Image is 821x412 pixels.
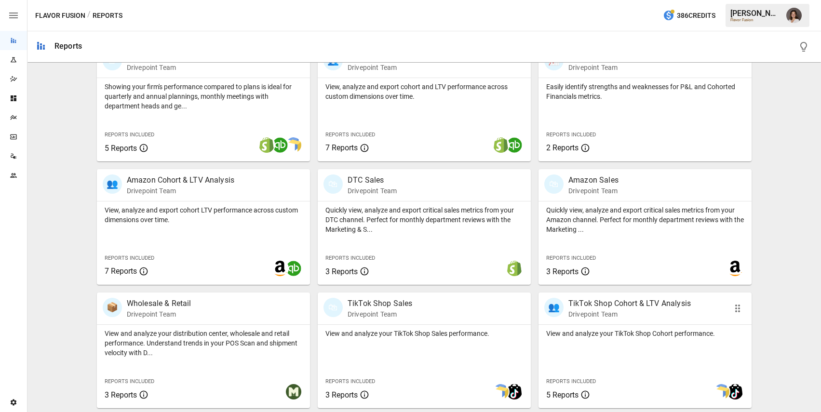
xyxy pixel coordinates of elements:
[105,378,154,385] span: Reports Included
[568,309,691,319] p: Drivepoint Team
[105,255,154,261] span: Reports Included
[325,205,523,234] p: Quickly view, analyze and export critical sales metrics from your DTC channel. Perfect for monthl...
[568,298,691,309] p: TikTok Shop Cohort & LTV Analysis
[493,384,509,399] img: smart model
[546,132,596,138] span: Reports Included
[325,132,375,138] span: Reports Included
[546,329,744,338] p: View and analyze your TikTok Shop Cohort performance.
[286,137,301,153] img: smart model
[325,378,375,385] span: Reports Included
[286,261,301,276] img: quickbooks
[568,63,618,72] p: Drivepoint Team
[127,298,191,309] p: Wholesale & Retail
[286,384,301,399] img: muffindata
[272,261,288,276] img: amazon
[105,132,154,138] span: Reports Included
[325,255,375,261] span: Reports Included
[730,9,781,18] div: [PERSON_NAME]
[546,82,744,101] p: Easily identify strengths and weaknesses for P&L and Cohorted Financials metrics.
[348,174,397,186] p: DTC Sales
[105,205,302,225] p: View, analyze and export cohort LTV performance across custom dimensions over time.
[103,174,122,194] div: 👥
[544,298,564,317] div: 👥
[546,390,579,399] span: 5 Reports
[272,137,288,153] img: quickbooks
[507,384,522,399] img: tiktok
[544,174,564,194] div: 🛍
[546,378,596,385] span: Reports Included
[323,174,343,194] div: 🛍
[127,309,191,319] p: Drivepoint Team
[325,267,358,276] span: 3 Reports
[323,298,343,317] div: 🛍
[105,390,137,399] span: 3 Reports
[105,329,302,358] p: View and analyze your distribution center, wholesale and retail performance. Understand trends in...
[677,10,715,22] span: 386 Credits
[348,309,413,319] p: Drivepoint Team
[87,10,91,22] div: /
[325,143,358,152] span: 7 Reports
[727,261,743,276] img: amazon
[568,186,619,196] p: Drivepoint Team
[105,82,302,111] p: Showing your firm's performance compared to plans is ideal for quarterly and annual plannings, mo...
[127,174,234,186] p: Amazon Cohort & LTV Analysis
[127,186,234,196] p: Drivepoint Team
[103,298,122,317] div: 📦
[493,137,509,153] img: shopify
[54,41,82,51] div: Reports
[546,143,579,152] span: 2 Reports
[730,18,781,22] div: Flavor Fusion
[105,144,137,153] span: 5 Reports
[259,137,274,153] img: shopify
[786,8,802,23] img: Franziska Ibscher
[325,329,523,338] p: View and analyze your TikTok Shop Sales performance.
[348,63,442,72] p: Drivepoint Team
[105,266,137,276] span: 7 Reports
[507,261,522,276] img: shopify
[568,174,619,186] p: Amazon Sales
[781,2,808,29] button: Franziska Ibscher
[546,267,579,276] span: 3 Reports
[325,82,523,101] p: View, analyze and export cohort and LTV performance across custom dimensions over time.
[546,205,744,234] p: Quickly view, analyze and export critical sales metrics from your Amazon channel. Perfect for mon...
[127,63,188,72] p: Drivepoint Team
[325,390,358,399] span: 3 Reports
[348,186,397,196] p: Drivepoint Team
[35,10,85,22] button: Flavor Fusion
[546,255,596,261] span: Reports Included
[714,384,729,399] img: smart model
[348,298,413,309] p: TikTok Shop Sales
[727,384,743,399] img: tiktok
[507,137,522,153] img: quickbooks
[659,7,719,25] button: 386Credits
